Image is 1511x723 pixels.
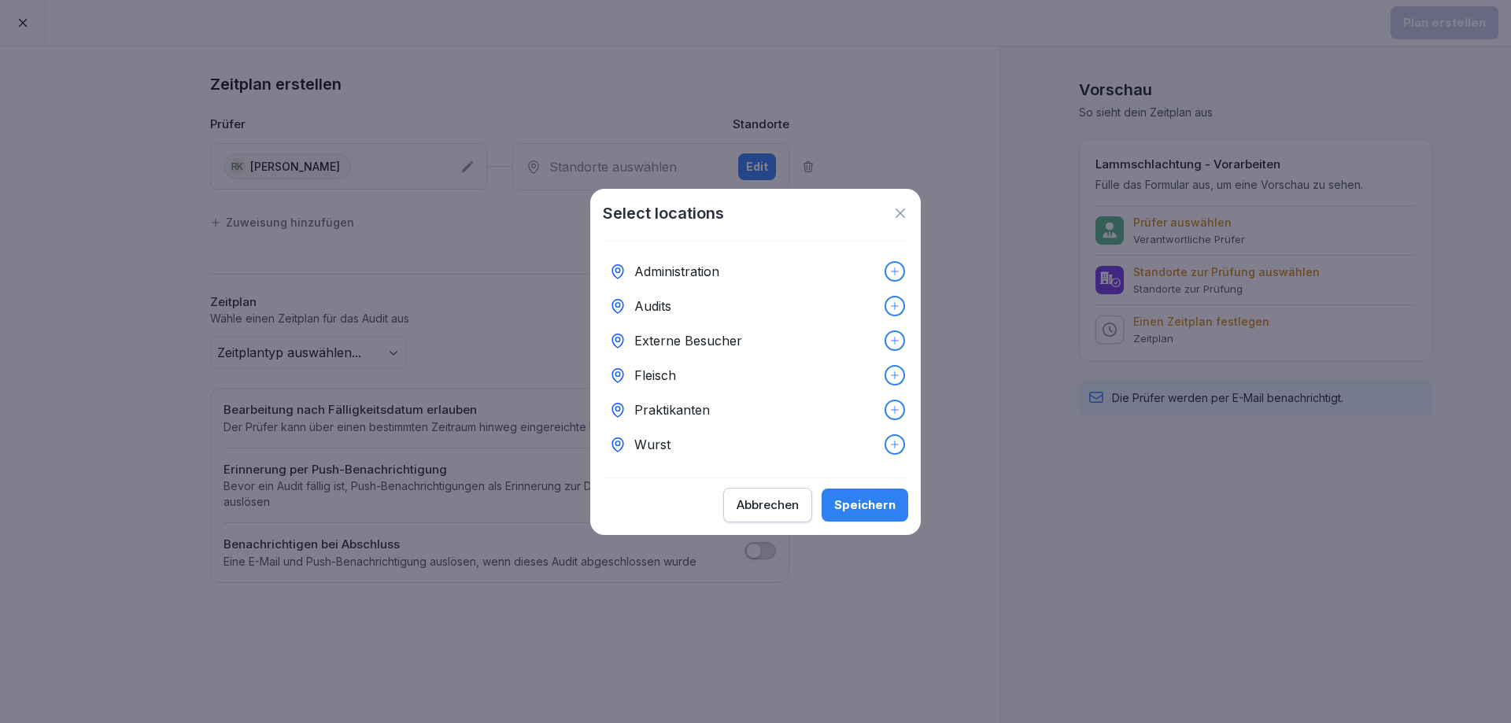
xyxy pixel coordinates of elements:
[822,489,908,522] button: Speichern
[634,435,671,454] p: Wurst
[737,496,799,514] div: Abbrechen
[834,496,896,514] div: Speichern
[603,201,724,225] h1: Select locations
[634,400,710,419] p: Praktikanten
[723,488,812,522] button: Abbrechen
[634,297,671,315] p: Audits
[634,331,742,350] p: Externe Besucher
[634,366,676,385] p: Fleisch
[634,262,719,281] p: Administration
